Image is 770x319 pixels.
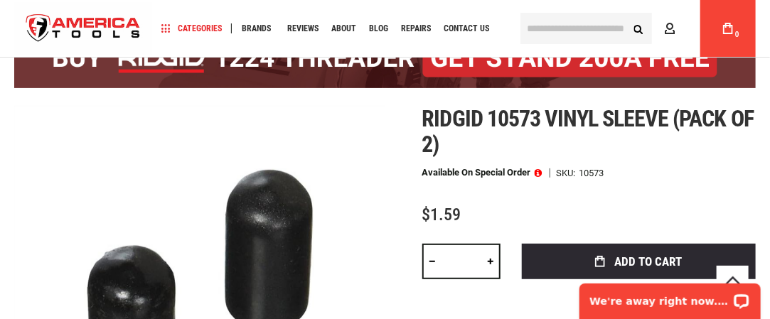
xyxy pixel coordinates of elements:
[522,244,756,279] button: Add to Cart
[395,19,437,38] a: Repairs
[369,24,388,33] span: Blog
[422,205,461,225] span: $1.59
[331,24,356,33] span: About
[287,24,319,33] span: Reviews
[625,15,652,42] button: Search
[14,28,756,88] img: BOGO: Buy the RIDGID® 1224 Threader (26092), get the 92467 200A Stand FREE!
[735,31,739,38] span: 0
[281,19,325,38] a: Reviews
[422,105,754,158] span: Ridgid 10573 vinyl sleeve (pack of 2)
[570,274,770,319] iframe: LiveChat chat widget
[401,24,431,33] span: Repairs
[14,2,152,55] img: America Tools
[437,19,496,38] a: Contact Us
[422,168,542,178] p: Available on Special Order
[614,256,682,268] span: Add to Cart
[444,24,489,33] span: Contact Us
[557,168,579,178] strong: SKU
[235,19,277,38] a: Brands
[363,19,395,38] a: Blog
[325,19,363,38] a: About
[14,2,152,55] a: store logo
[161,23,222,33] span: Categories
[155,19,228,38] a: Categories
[579,168,604,178] div: 10573
[242,24,271,33] span: Brands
